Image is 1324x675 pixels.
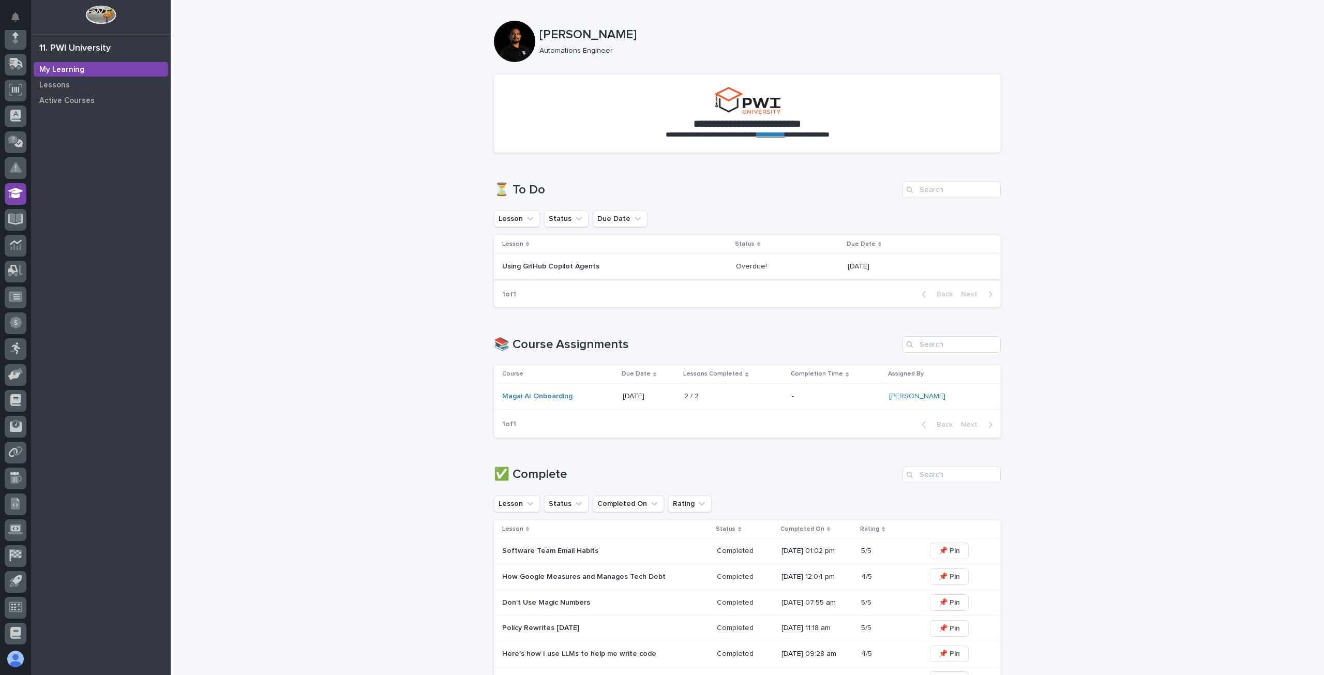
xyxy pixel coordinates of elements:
p: Course [502,368,523,380]
p: 1 of 1 [494,282,524,307]
p: [DATE] [623,392,676,401]
p: Here’s how I use LLMs to help me write code [502,650,683,658]
button: Status [544,496,589,512]
span: 📌 Pin [939,546,960,556]
button: Back [913,290,957,299]
button: Next [957,420,1001,429]
p: Lessons Completed [683,368,743,380]
p: 5/5 [861,545,874,556]
button: Lesson [494,211,540,227]
p: Lesson [502,238,523,250]
p: [DATE] 07:55 am [781,598,853,607]
a: Magai AI Onboarding [502,392,573,401]
span: 📌 Pin [939,649,960,659]
p: [DATE] [848,260,871,271]
a: [PERSON_NAME] [889,392,945,401]
img: Workspace Logo [85,5,116,24]
p: 5/5 [861,622,874,633]
span: Next [961,421,984,428]
p: Active Courses [39,96,95,106]
button: 📌 Pin [930,646,969,662]
button: Rating [668,496,712,512]
p: My Learning [39,65,84,74]
p: 5/5 [861,596,874,607]
p: 1 of 1 [494,412,524,437]
span: Next [961,291,984,298]
p: 4/5 [861,571,874,581]
p: [DATE] 01:02 pm [781,547,853,556]
span: Back [930,291,953,298]
button: Status [544,211,589,227]
p: Completed [717,648,756,658]
p: Completion Time [791,368,843,380]
a: Active Courses [31,93,171,108]
span: 📌 Pin [939,597,960,608]
button: 📌 Pin [930,594,969,611]
input: Search [902,182,1001,198]
p: Lesson [502,523,523,535]
tr: Policy Rewrites [DATE]CompletedCompleted [DATE] 11:18 am5/55/5 📌 Pin [494,616,1001,641]
button: Lesson [494,496,540,512]
button: users-avatar [5,648,26,670]
p: 2 / 2 [684,390,701,401]
h1: ⏳ To Do [494,183,898,198]
p: Automations Engineer [539,47,992,55]
div: 11. PWI University [39,43,111,54]
p: - [792,390,796,401]
p: 4/5 [861,648,874,658]
p: How Google Measures and Manages Tech Debt [502,573,683,581]
tr: Don't Use Magic NumbersCompletedCompleted [DATE] 07:55 am5/55/5 📌 Pin [494,590,1001,616]
p: Completed [717,596,756,607]
p: Software Team Email Habits [502,547,683,556]
tr: Here’s how I use LLMs to help me write codeCompletedCompleted [DATE] 09:28 am4/54/5 📌 Pin [494,641,1001,667]
tr: Software Team Email HabitsCompletedCompleted [DATE] 01:02 pm5/55/5 📌 Pin [494,538,1001,564]
a: Lessons [31,77,171,93]
input: Search [902,336,1001,353]
button: Completed On [593,496,664,512]
p: Completed [717,545,756,556]
div: Notifications [13,12,26,29]
button: 📌 Pin [930,543,969,559]
button: 📌 Pin [930,620,969,637]
tr: Using GitHub Copilot AgentsOverdue!Overdue! [DATE][DATE] [494,253,1001,279]
p: Lessons [39,81,70,90]
p: Due Date [847,238,876,250]
img: pwi-university-small.png [714,87,780,114]
span: 📌 Pin [939,623,960,634]
p: [DATE] 12:04 pm [781,573,853,581]
button: Next [957,290,1001,299]
p: [DATE] 09:28 am [781,650,853,658]
h1: 📚 Course Assignments [494,337,898,352]
tr: How Google Measures and Manages Tech DebtCompletedCompleted [DATE] 12:04 pm4/54/5 📌 Pin [494,564,1001,590]
p: Using GitHub Copilot Agents [502,262,683,271]
p: Overdue! [736,260,769,271]
p: Status [735,238,755,250]
p: Rating [860,523,879,535]
h1: ✅ Complete [494,467,898,482]
span: 📌 Pin [939,572,960,582]
p: [DATE] 11:18 am [781,624,853,633]
button: Notifications [5,6,26,28]
span: Back [930,421,953,428]
input: Search [902,467,1001,483]
p: Completed On [780,523,824,535]
button: Back [913,420,957,429]
button: 📌 Pin [930,568,969,585]
p: Status [716,523,735,535]
p: Completed [717,571,756,581]
p: Don't Use Magic Numbers [502,598,683,607]
p: [PERSON_NAME] [539,27,997,42]
button: Due Date [593,211,648,227]
p: Policy Rewrites [DATE] [502,624,683,633]
p: Due Date [622,368,651,380]
p: Assigned By [888,368,924,380]
tr: Magai AI Onboarding [DATE]2 / 22 / 2 -- [PERSON_NAME] [494,383,1001,409]
a: My Learning [31,62,171,77]
p: Completed [717,622,756,633]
